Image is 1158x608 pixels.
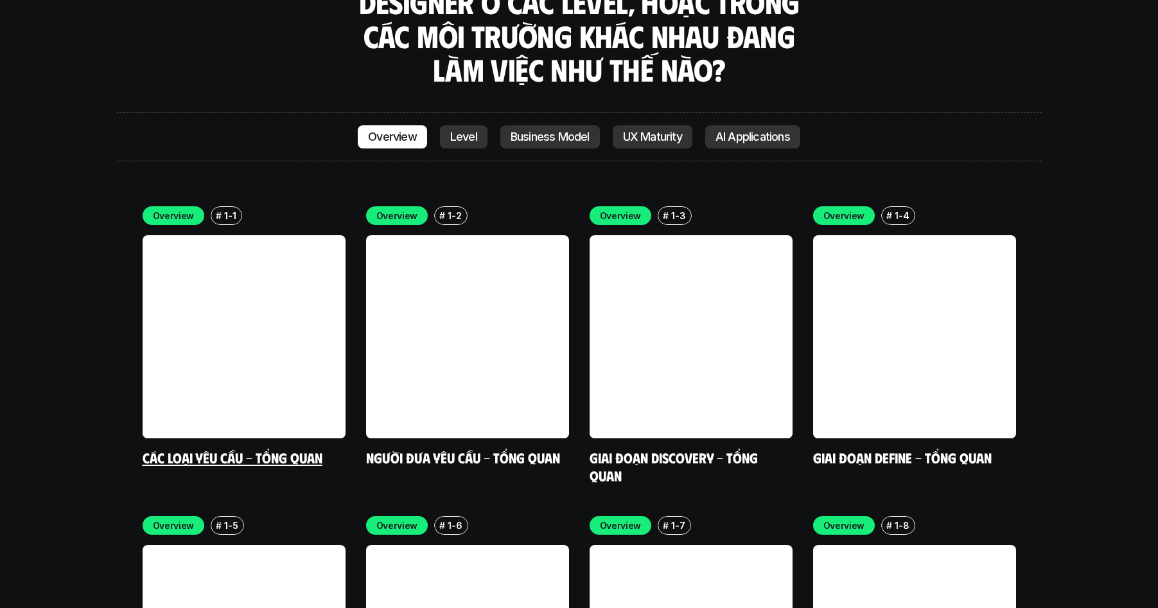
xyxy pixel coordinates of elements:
[224,209,236,222] p: 1-1
[895,519,909,532] p: 1-8
[600,519,642,532] p: Overview
[590,449,761,484] a: Giai đoạn Discovery - Tổng quan
[671,519,685,532] p: 1-7
[450,130,477,143] p: Level
[813,449,992,466] a: Giai đoạn Define - Tổng quan
[224,519,238,532] p: 1-5
[439,211,445,220] h6: #
[886,521,892,530] h6: #
[663,211,669,220] h6: #
[500,125,600,148] a: Business Model
[600,209,642,222] p: Overview
[448,209,461,222] p: 1-2
[376,519,418,532] p: Overview
[511,130,590,143] p: Business Model
[439,521,445,530] h6: #
[671,209,685,222] p: 1-3
[440,125,487,148] a: Level
[663,521,669,530] h6: #
[823,519,865,532] p: Overview
[613,125,692,148] a: UX Maturity
[823,209,865,222] p: Overview
[448,519,462,532] p: 1-6
[376,209,418,222] p: Overview
[153,519,195,532] p: Overview
[358,125,427,148] a: Overview
[705,125,800,148] a: AI Applications
[623,130,682,143] p: UX Maturity
[366,449,560,466] a: Người đưa yêu cầu - Tổng quan
[715,130,790,143] p: AI Applications
[216,521,222,530] h6: #
[143,449,322,466] a: Các loại yêu cầu - Tổng quan
[886,211,892,220] h6: #
[895,209,909,222] p: 1-4
[216,211,222,220] h6: #
[368,130,417,143] p: Overview
[153,209,195,222] p: Overview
